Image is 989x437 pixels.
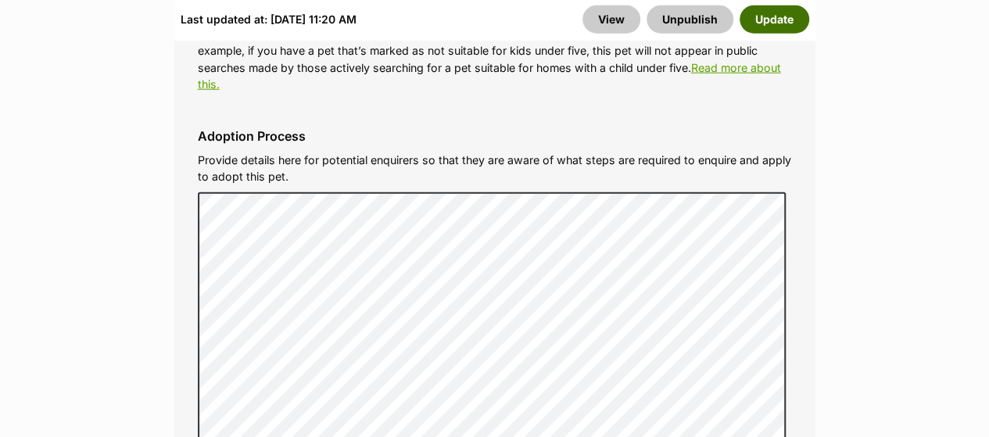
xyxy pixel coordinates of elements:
[740,5,809,34] button: Update
[181,5,357,34] div: Last updated at: [DATE] 11:20 AM
[198,61,781,91] a: Read more about this.
[198,152,792,185] p: Provide details here for potential enquirers so that they are aware of what steps are required to...
[198,129,792,143] label: Adoption Process
[198,26,792,92] p: Select those this pet is suitable for. These options allow you to ‘exclude’ pets from certain sea...
[317,27,335,41] strong: not
[582,5,640,34] a: View
[647,5,733,34] button: Unpublish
